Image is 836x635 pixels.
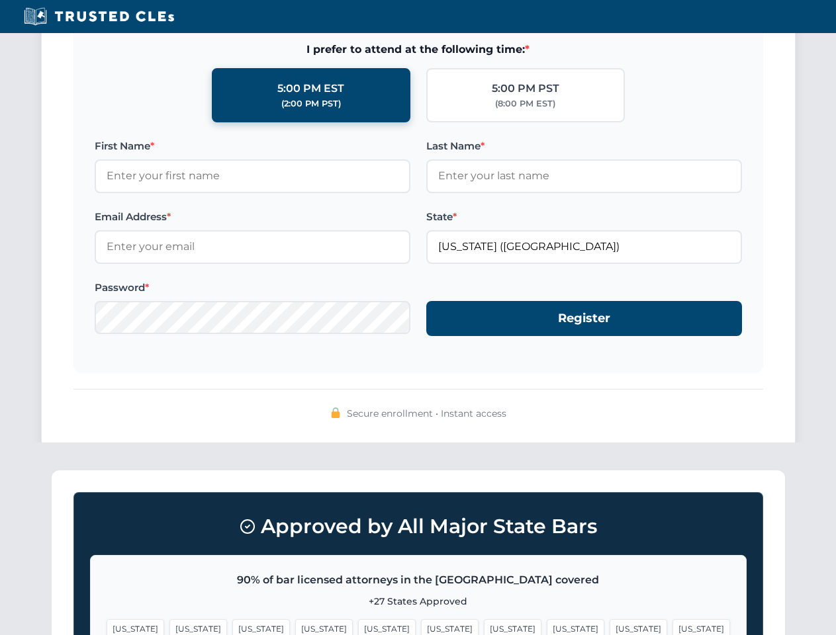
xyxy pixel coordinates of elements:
[107,594,730,609] p: +27 States Approved
[426,138,742,154] label: Last Name
[426,301,742,336] button: Register
[95,209,410,225] label: Email Address
[277,80,344,97] div: 5:00 PM EST
[426,230,742,263] input: Florida (FL)
[107,571,730,589] p: 90% of bar licensed attorneys in the [GEOGRAPHIC_DATA] covered
[95,159,410,192] input: Enter your first name
[492,80,559,97] div: 5:00 PM PST
[95,138,410,154] label: First Name
[281,97,341,110] div: (2:00 PM PST)
[330,407,341,418] img: 🔒
[426,209,742,225] label: State
[95,280,410,296] label: Password
[95,41,742,58] span: I prefer to attend at the following time:
[347,406,506,421] span: Secure enrollment • Instant access
[20,7,178,26] img: Trusted CLEs
[426,159,742,192] input: Enter your last name
[95,230,410,263] input: Enter your email
[90,509,747,544] h3: Approved by All Major State Bars
[495,97,555,110] div: (8:00 PM EST)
